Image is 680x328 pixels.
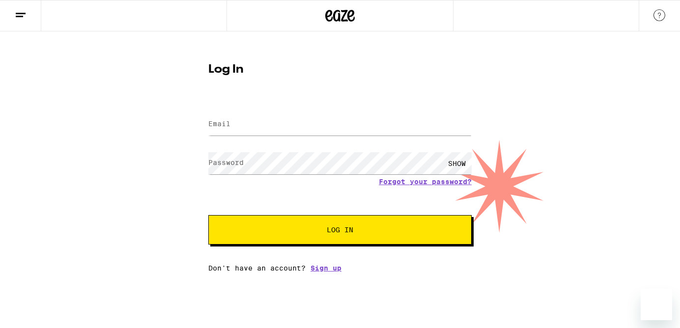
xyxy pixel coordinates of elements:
[208,113,472,136] input: Email
[311,264,341,272] a: Sign up
[208,159,244,166] label: Password
[379,178,472,186] a: Forgot your password?
[442,152,472,174] div: SHOW
[641,289,672,320] iframe: Button to launch messaging window
[208,264,472,272] div: Don't have an account?
[208,64,472,76] h1: Log In
[208,215,472,245] button: Log In
[327,226,353,233] span: Log In
[208,120,230,128] label: Email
